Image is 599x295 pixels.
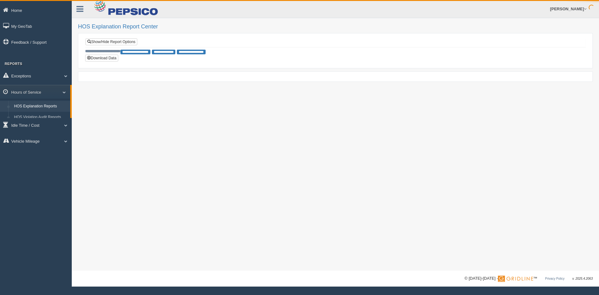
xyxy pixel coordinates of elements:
img: Gridline [498,276,533,282]
h2: HOS Explanation Report Center [78,24,593,30]
a: Privacy Policy [545,277,564,280]
div: © [DATE]-[DATE] - ™ [465,275,593,282]
button: Download Data [85,55,118,61]
a: HOS Explanation Reports [11,101,70,112]
a: Show/Hide Report Options [85,38,137,45]
a: HOS Violation Audit Reports [11,112,70,123]
span: v. 2025.4.2063 [572,277,593,280]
